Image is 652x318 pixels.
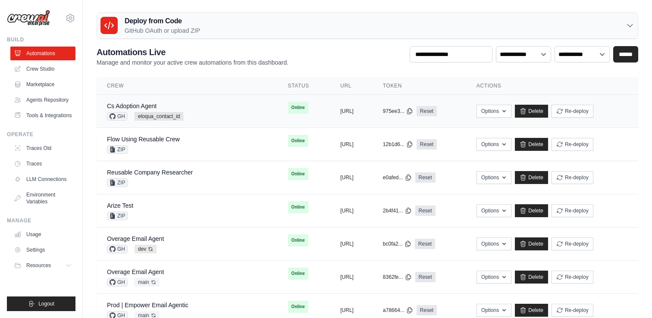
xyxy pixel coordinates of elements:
[415,272,436,282] a: Reset
[288,268,308,280] span: Online
[383,108,413,115] button: 975ee3...
[107,235,164,242] a: Overage Email Agent
[552,105,593,118] button: Re-deploy
[552,204,593,217] button: Re-deploy
[417,106,437,116] a: Reset
[10,228,75,241] a: Usage
[107,136,180,143] a: Flow Using Reusable Crew
[330,77,373,95] th: URL
[515,271,548,284] a: Delete
[415,172,436,183] a: Reset
[97,46,288,58] h2: Automations Live
[515,138,548,151] a: Delete
[552,138,593,151] button: Re-deploy
[383,307,413,314] button: a78664...
[476,204,511,217] button: Options
[417,139,437,150] a: Reset
[288,102,308,114] span: Online
[515,237,548,250] a: Delete
[135,278,160,287] span: main
[107,178,128,187] span: ZIP
[552,171,593,184] button: Re-deploy
[107,212,128,220] span: ZIP
[10,109,75,122] a: Tools & Integrations
[476,105,511,118] button: Options
[476,237,511,250] button: Options
[552,237,593,250] button: Re-deploy
[107,169,193,176] a: Reusable Company Researcher
[26,262,51,269] span: Resources
[107,112,128,121] span: GH
[383,207,412,214] button: 2b4f41...
[278,77,330,95] th: Status
[135,112,183,121] span: eloqua_contact_id
[552,271,593,284] button: Re-deploy
[7,296,75,311] button: Logout
[10,47,75,60] a: Automations
[383,274,412,281] button: 8362fe...
[125,26,200,35] p: GitHub OAuth or upload ZIP
[476,171,511,184] button: Options
[107,103,157,109] a: Cs Adoption Agent
[415,206,436,216] a: Reset
[135,245,157,253] span: dev
[383,240,411,247] button: bc0fa2...
[288,168,308,180] span: Online
[10,157,75,171] a: Traces
[107,245,128,253] span: GH
[7,131,75,138] div: Operate
[107,268,164,275] a: Overage Email Agent
[10,93,75,107] a: Agents Repository
[10,188,75,209] a: Environment Variables
[10,78,75,91] a: Marketplace
[383,141,413,148] button: 12b1d6...
[552,304,593,317] button: Re-deploy
[107,202,133,209] a: Arize Test
[288,301,308,313] span: Online
[288,201,308,213] span: Online
[10,141,75,155] a: Traces Old
[10,259,75,272] button: Resources
[288,135,308,147] span: Online
[476,304,511,317] button: Options
[10,243,75,257] a: Settings
[515,171,548,184] a: Delete
[10,62,75,76] a: Crew Studio
[107,302,188,309] a: Prod | Empower Email Agentic
[10,172,75,186] a: LLM Connections
[476,271,511,284] button: Options
[97,77,278,95] th: Crew
[288,234,308,246] span: Online
[107,145,128,154] span: ZIP
[373,77,466,95] th: Token
[7,36,75,43] div: Build
[466,77,638,95] th: Actions
[97,58,288,67] p: Manage and monitor your active crew automations from this dashboard.
[38,300,54,307] span: Logout
[383,174,412,181] button: e0afed...
[107,278,128,287] span: GH
[476,138,511,151] button: Options
[515,105,548,118] a: Delete
[125,16,200,26] h3: Deploy from Code
[415,239,435,249] a: Reset
[515,204,548,217] a: Delete
[417,305,437,315] a: Reset
[7,10,50,26] img: Logo
[515,304,548,317] a: Delete
[7,217,75,224] div: Manage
